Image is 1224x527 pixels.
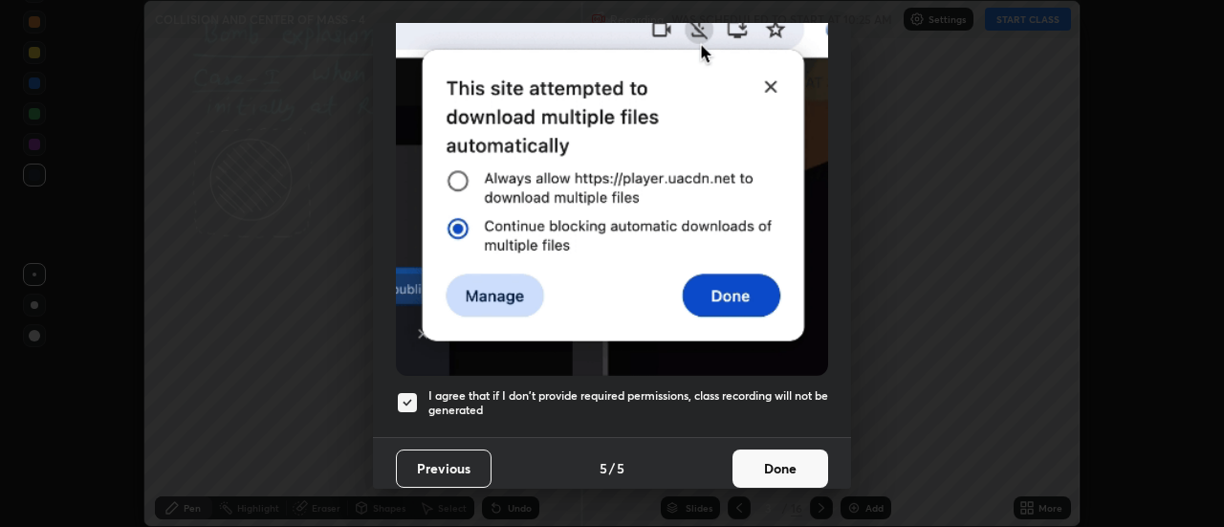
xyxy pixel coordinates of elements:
button: Done [732,450,828,488]
h4: 5 [600,458,607,478]
h4: 5 [617,458,624,478]
h5: I agree that if I don't provide required permissions, class recording will not be generated [428,388,828,418]
button: Previous [396,450,492,488]
h4: / [609,458,615,478]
